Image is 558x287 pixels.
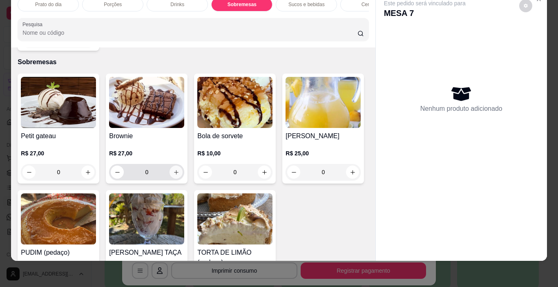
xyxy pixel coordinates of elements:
p: Sobremesas [228,1,257,8]
img: product-image [197,193,272,244]
img: product-image [197,77,272,128]
button: decrease-product-quantity [199,166,212,179]
p: Sobremesas [18,57,368,67]
button: increase-product-quantity [170,166,183,179]
p: Prato do dia [35,1,62,8]
p: Cervejas [362,1,381,8]
p: R$ 27,00 [109,149,184,157]
button: decrease-product-quantity [111,166,124,179]
button: decrease-product-quantity [287,166,300,179]
label: Pesquisa [22,21,45,28]
p: Porções [104,1,122,8]
img: product-image [109,193,184,244]
button: increase-product-quantity [346,166,359,179]
h4: PUDIM (pedaço) [21,248,96,258]
p: R$ 25,00 [286,149,361,157]
p: Drinks [170,1,184,8]
button: decrease-product-quantity [22,166,36,179]
img: product-image [21,77,96,128]
p: MESA 7 [384,7,466,19]
button: increase-product-quantity [258,166,271,179]
p: Sucos e bebidas [288,1,325,8]
input: Pesquisa [22,29,357,37]
h4: TORTA DE LIMÃO (pedaço) [197,248,272,267]
h4: Brownie [109,131,184,141]
p: R$ 10,00 [197,149,272,157]
h4: [PERSON_NAME] TAÇA [109,248,184,258]
h4: Petit gateau [21,131,96,141]
p: Nenhum produto adicionado [420,104,502,114]
img: product-image [109,77,184,128]
p: R$ 27,00 [21,149,96,157]
img: product-image [286,77,361,128]
button: increase-product-quantity [81,166,94,179]
h4: Bola de sorvete [197,131,272,141]
h4: [PERSON_NAME] [286,131,361,141]
img: product-image [21,193,96,244]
